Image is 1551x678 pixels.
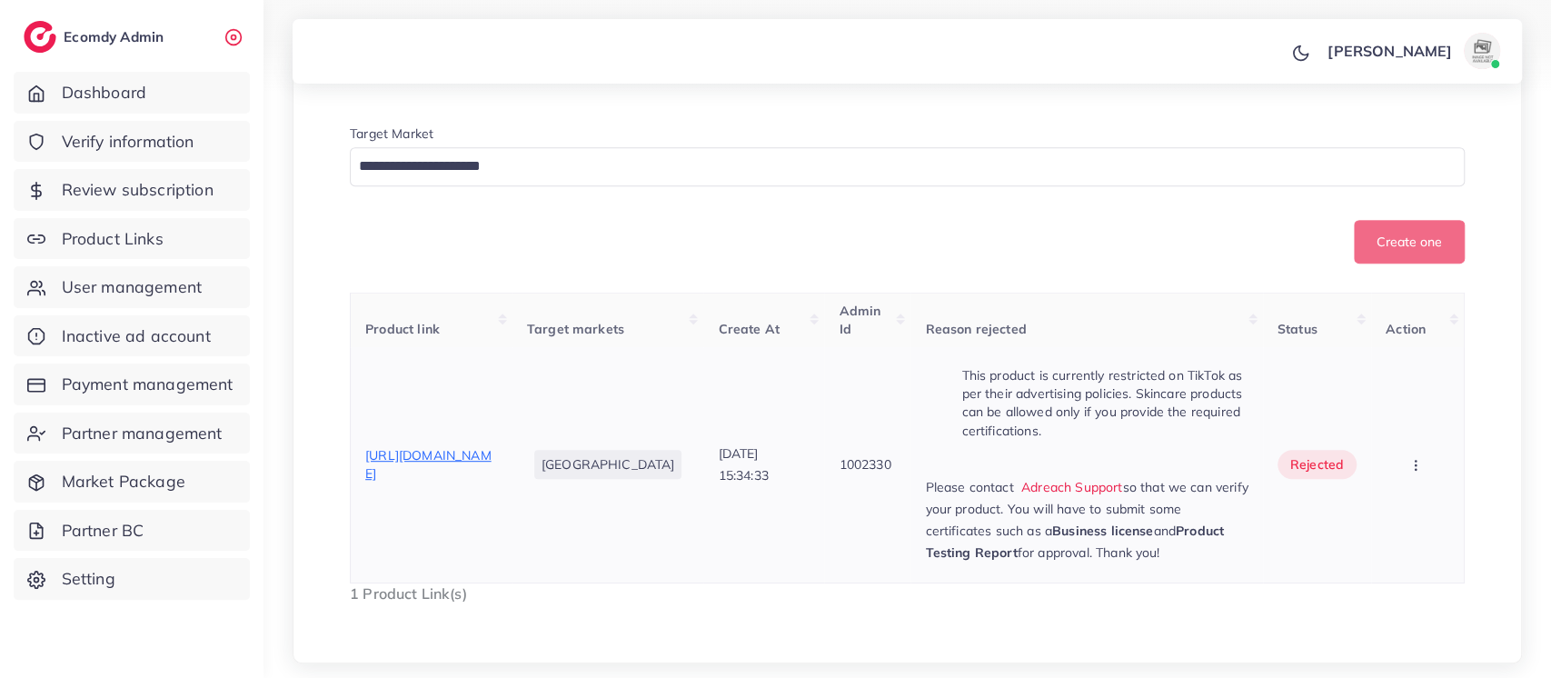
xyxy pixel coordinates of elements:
a: User management [14,266,250,308]
span: Partner management [62,422,223,445]
span: Payment management [62,373,234,396]
input: Search for option [353,153,1441,181]
a: Verify information [14,121,250,163]
a: Partner BC [14,510,250,552]
span: Partner BC [62,519,144,543]
span: P [925,479,933,495]
a: Product Links [14,218,250,260]
a: Review subscription [14,169,250,211]
a: Dashboard [14,72,250,114]
span: Product link [365,321,440,337]
span: 1 Product Link(s) [350,584,467,603]
span: Review subscription [62,178,214,202]
span: Dashboard [62,81,146,105]
span: Action [1386,321,1426,337]
span: rejected [1290,455,1344,474]
span: Setting [62,567,115,591]
span: Target markets [527,321,624,337]
a: Inactive ad account [14,315,250,357]
span: Verify information [62,130,194,154]
p: 1002330 [839,454,890,475]
a: Partner management [14,413,250,454]
span: Product Links [62,227,164,251]
span: User management [62,275,202,299]
h2: Ecomdy Admin [64,28,168,45]
span: This product is currently restricted on TikTok as per their advertising policies. Skincare produc... [961,367,1242,439]
p: [DATE] 15:34:33 [718,443,810,486]
p: [PERSON_NAME] [1327,40,1452,62]
span: Status [1278,321,1317,337]
span: and [1153,523,1175,539]
strong: Business license [1052,523,1154,539]
label: Target Market [350,125,433,143]
span: Create At [718,321,779,337]
span: so that we can verify your product. You will have to submit some certificates such as a [925,479,1248,539]
a: Payment management [14,364,250,405]
a: [PERSON_NAME]avatar [1317,33,1507,69]
span: for approval. Thank you! [1018,544,1160,561]
a: Setting [14,558,250,600]
span: [URL][DOMAIN_NAME] [365,447,492,482]
strong: Product Testing Report [925,523,1224,561]
li: [GEOGRAPHIC_DATA] [534,450,682,479]
a: Market Package [14,461,250,503]
a: Adreach Support [1021,479,1122,495]
img: avatar [1464,33,1500,69]
span: lease contact [933,479,1013,495]
img: logo [24,21,56,53]
span: Admin Id [839,303,880,337]
button: Create one [1354,220,1465,264]
span: Market Package [62,470,185,494]
span: Inactive ad account [62,324,211,348]
span: Reason rejected [925,321,1026,337]
div: Search for option [350,147,1465,186]
a: logoEcomdy Admin [24,21,168,53]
